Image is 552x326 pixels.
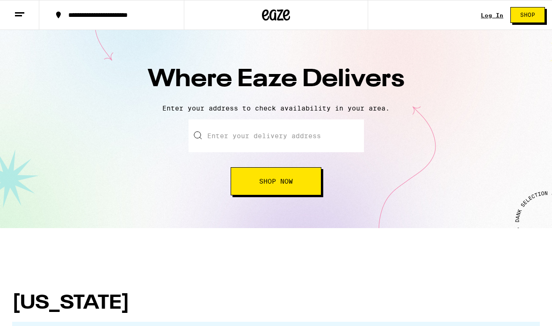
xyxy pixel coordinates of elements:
span: Shop Now [259,178,293,185]
a: Shop [503,7,552,23]
a: Log In [481,12,503,18]
span: Shop [520,12,535,18]
h1: Where Eaze Delivers [112,63,440,97]
p: Enter your address to check availability in your area. [9,104,543,112]
input: Enter your delivery address [189,119,364,152]
button: Shop [510,7,545,23]
h1: [US_STATE] [12,294,540,313]
button: Shop Now [231,167,321,195]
